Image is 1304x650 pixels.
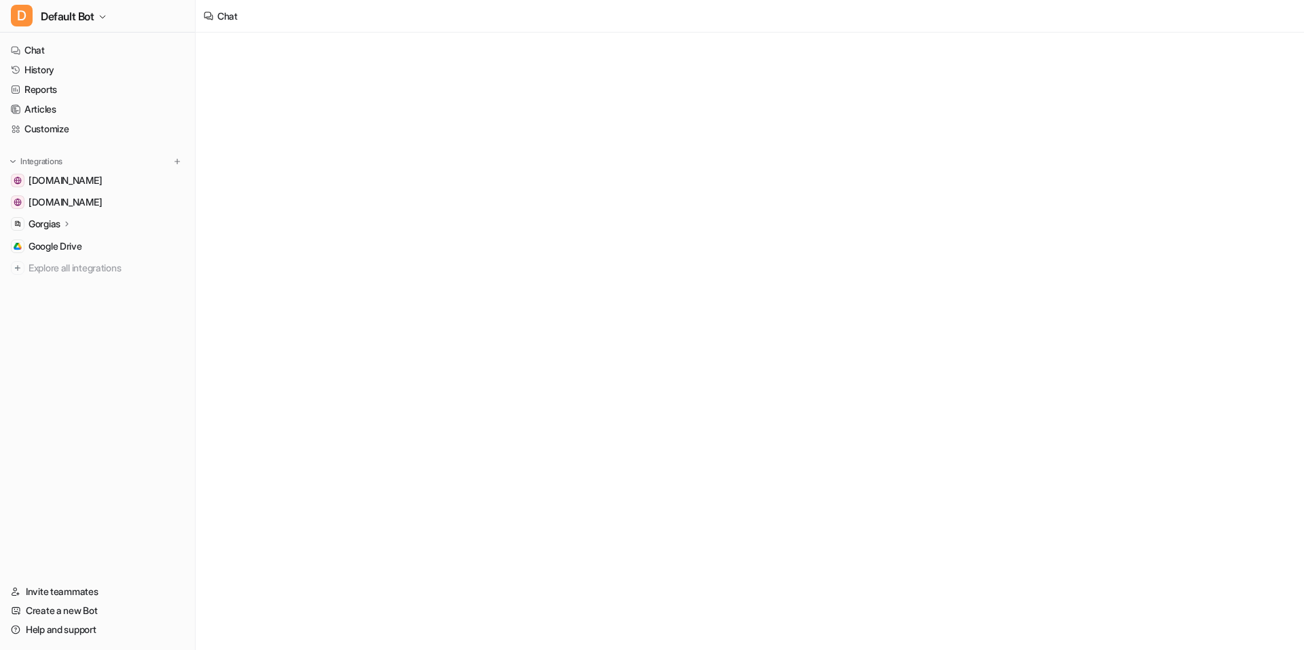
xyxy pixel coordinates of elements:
[5,119,189,138] a: Customize
[29,174,102,187] span: [DOMAIN_NAME]
[5,100,189,119] a: Articles
[5,41,189,60] a: Chat
[217,9,238,23] div: Chat
[29,240,82,253] span: Google Drive
[14,176,22,185] img: help.sauna.space
[5,259,189,278] a: Explore all integrations
[29,257,184,279] span: Explore all integrations
[14,198,22,206] img: sauna.space
[20,156,62,167] p: Integrations
[8,157,18,166] img: expand menu
[5,171,189,190] a: help.sauna.space[DOMAIN_NAME]
[5,80,189,99] a: Reports
[173,157,182,166] img: menu_add.svg
[5,237,189,256] a: Google DriveGoogle Drive
[5,582,189,601] a: Invite teammates
[41,7,94,26] span: Default Bot
[14,220,22,228] img: Gorgias
[11,261,24,275] img: explore all integrations
[5,193,189,212] a: sauna.space[DOMAIN_NAME]
[5,601,189,620] a: Create a new Bot
[14,242,22,250] img: Google Drive
[5,60,189,79] a: History
[11,5,33,26] span: D
[5,620,189,639] a: Help and support
[29,195,102,209] span: [DOMAIN_NAME]
[29,217,60,231] p: Gorgias
[5,155,67,168] button: Integrations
